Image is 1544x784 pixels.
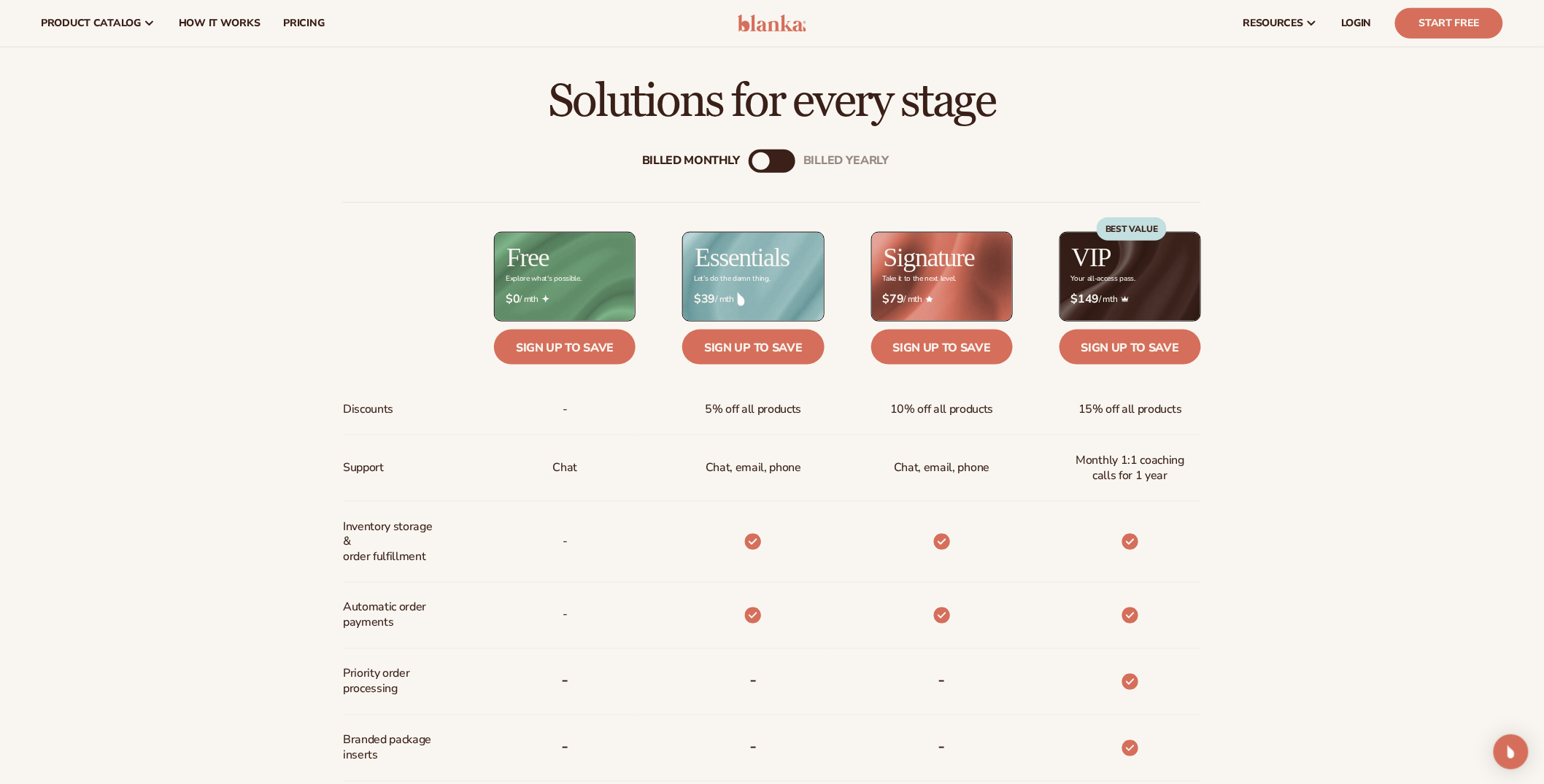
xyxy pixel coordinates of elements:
a: Sign up to save [1059,330,1201,365]
img: Free_Icon_bb6e7c7e-73f8-44bd-8ed0-223ea0fc522e.png [542,295,549,303]
img: Signature_BG_eeb718c8-65ac-49e3-a4e5-327c6aa73146.jpg [872,233,1012,321]
span: - [563,396,568,423]
h2: Free [506,244,549,271]
b: - [750,669,757,692]
span: How It Works [179,18,260,29]
span: Monthly 1:1 coaching calls for 1 year [1071,447,1189,489]
img: Essentials_BG_9050f826-5aa9-47d9-a362-757b82c62641.jpg [683,233,823,321]
span: / mth [694,292,812,306]
strong: $79 [883,292,904,306]
b: - [750,735,757,758]
b: - [561,735,568,758]
h2: Solutions for every stage [41,77,1503,126]
span: pricing [283,18,324,29]
span: / mth [1071,292,1189,306]
div: Explore what's possible. [506,275,581,283]
img: VIP_BG_199964bd-3653-43bc-8a67-789d2d7717b9.jpg [1060,233,1200,321]
strong: $149 [1071,292,1100,306]
img: logo [738,15,807,32]
b: - [938,735,946,758]
span: product catalog [41,18,141,29]
img: free_bg.png [495,233,635,321]
span: Support [343,454,384,481]
div: Open Intercom Messenger [1494,734,1529,769]
a: Start Free [1395,8,1503,39]
span: 10% off all products [890,396,994,423]
span: LOGIN [1341,18,1372,29]
div: Take it to the next level. [883,275,957,283]
b: - [938,669,946,692]
span: - [563,602,568,629]
p: Chat, email, phone [706,454,801,481]
span: resources [1243,18,1303,29]
strong: $0 [506,292,520,306]
img: Star_6.png [926,296,933,303]
span: 5% off all products [706,396,802,423]
h2: Signature [884,244,975,271]
span: Priority order processing [343,661,440,703]
p: Chat [552,454,577,481]
a: Sign up to save [682,330,824,365]
img: drop.png [738,292,745,306]
span: 15% off all products [1078,396,1182,423]
h2: Essentials [695,244,790,271]
div: BEST VALUE [1097,217,1167,241]
span: Automatic order payments [343,594,440,637]
div: Let’s do the damn thing. [694,275,770,283]
span: - [563,528,568,555]
span: / mth [506,292,624,306]
span: Inventory storage & order fulfillment [343,513,440,570]
div: Your all-access pass. [1071,275,1135,283]
span: Discounts [343,396,393,423]
b: - [561,669,568,692]
div: Billed Monthly [642,154,740,168]
span: Chat, email, phone [894,454,989,481]
h2: VIP [1072,244,1111,271]
strong: $39 [694,292,715,306]
span: / mth [883,292,1001,306]
div: billed Yearly [803,154,889,168]
a: Sign up to save [871,330,1013,365]
a: Sign up to save [494,330,636,365]
span: Branded package inserts [343,727,440,769]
